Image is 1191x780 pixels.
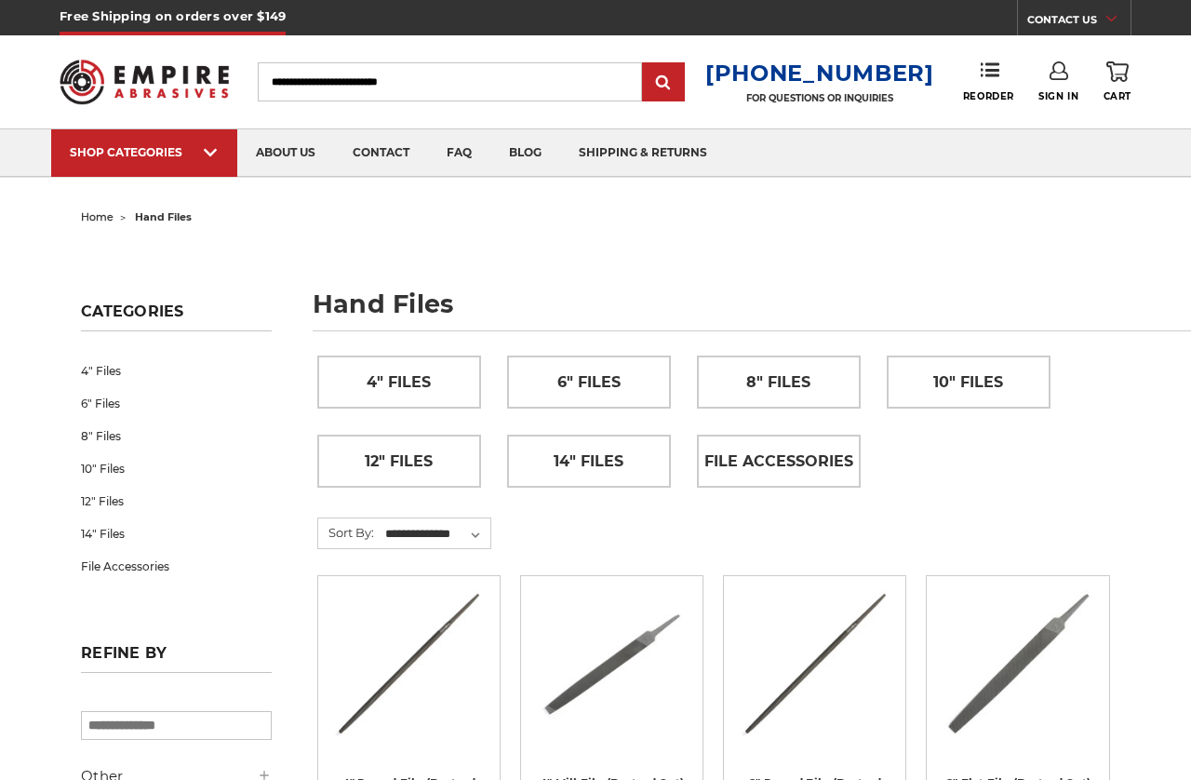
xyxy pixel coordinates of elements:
a: [PHONE_NUMBER] [705,60,934,87]
a: 14" Files [508,436,670,487]
span: 4" Files [367,367,431,398]
a: 6" Files [81,387,271,420]
a: Cart [1104,61,1131,102]
a: 6" Flat Bastard File [940,589,1095,745]
span: 14" Files [554,446,623,477]
a: File Accessories [698,436,860,487]
select: Sort By: [382,520,490,548]
span: hand files [135,210,192,223]
span: 10" Files [933,367,1003,398]
a: contact [334,129,428,177]
a: 8" Files [81,420,271,452]
img: 4 Inch Round File Bastard Cut, Double Cut [333,589,484,738]
h5: Refine by [81,644,271,673]
a: Reorder [963,61,1014,101]
img: 6 Inch Round File Bastard Cut, Double Cut [740,589,890,738]
a: 6 Inch Round File Bastard Cut, Double Cut [737,589,892,745]
a: CONTACT US [1027,9,1131,35]
a: 6" Files [508,356,670,408]
a: 12" Files [81,485,271,518]
p: FOR QUESTIONS OR INQUIRIES [705,92,934,104]
a: 12" Files [318,436,480,487]
span: File Accessories [704,446,853,477]
a: File Accessories [81,550,271,583]
a: 4" Mill File Bastard Cut [534,589,689,745]
img: 4" Mill File Bastard Cut [538,589,687,738]
a: 4" Files [81,355,271,387]
img: Empire Abrasives [60,48,229,114]
img: 6" Flat Bastard File [943,589,1093,738]
a: shipping & returns [560,129,726,177]
span: 6" Files [557,367,621,398]
input: Submit [645,64,682,101]
a: 14" Files [81,518,271,550]
a: 4" Files [318,356,480,408]
a: about us [237,129,334,177]
span: 12" Files [365,446,433,477]
span: Sign In [1038,90,1078,102]
a: 10" Files [81,452,271,485]
div: SHOP CATEGORIES [70,145,219,159]
a: 4 Inch Round File Bastard Cut, Double Cut [331,589,487,745]
h5: Categories [81,303,271,331]
a: faq [428,129,490,177]
a: home [81,210,114,223]
label: Sort By: [318,518,374,546]
a: blog [490,129,560,177]
span: 8" Files [746,367,810,398]
a: 10" Files [888,356,1050,408]
span: Reorder [963,90,1014,102]
span: Cart [1104,90,1131,102]
a: 8" Files [698,356,860,408]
